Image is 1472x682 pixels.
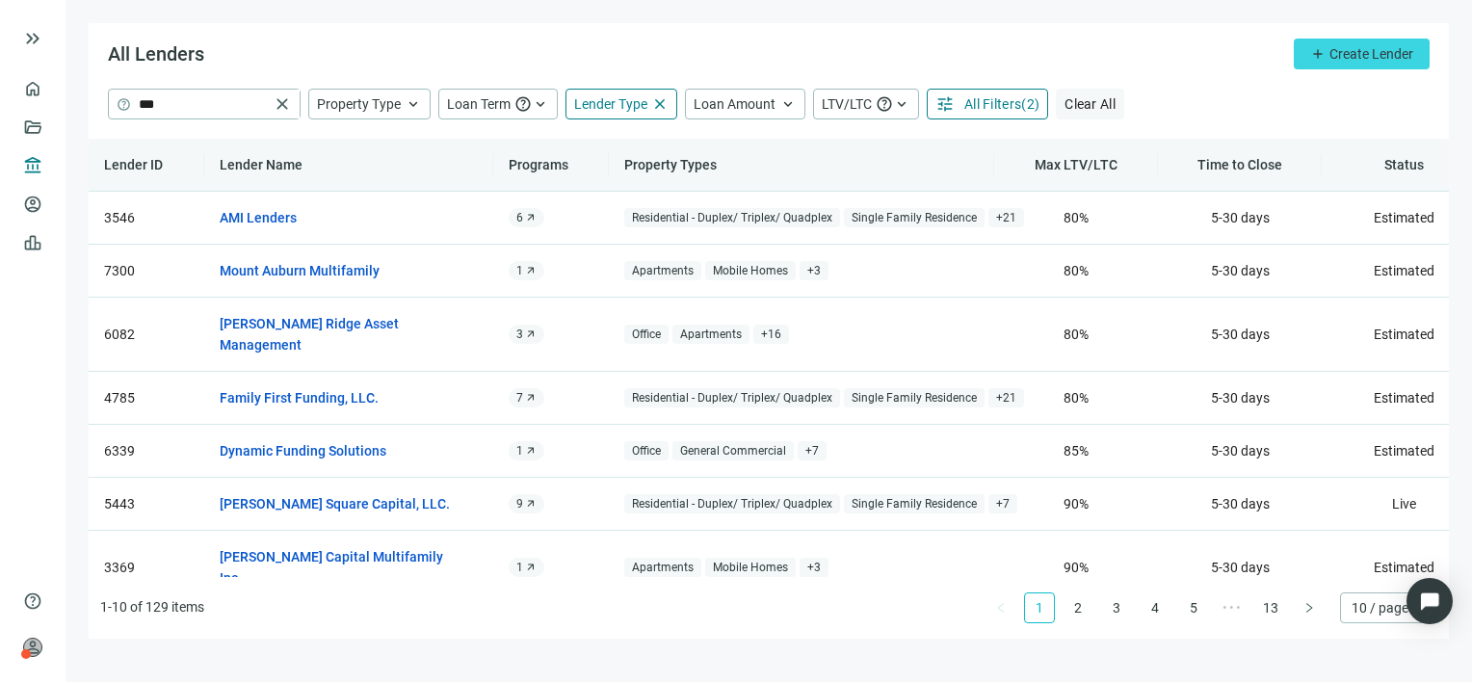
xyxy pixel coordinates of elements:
button: left [986,592,1016,623]
span: Mobile Homes [705,558,796,578]
span: help [117,97,131,112]
span: General Commercial [672,441,794,461]
li: 1-10 of 129 items [100,592,204,623]
span: help [876,95,893,113]
span: help [23,591,42,611]
span: All Lenders [108,42,204,66]
span: Apartments [624,558,701,578]
span: arrow_outward [525,562,537,573]
span: Property Types [624,157,717,172]
span: Loan Term [447,96,511,112]
span: 9 [516,496,523,511]
span: Clear All [1065,96,1116,112]
button: addCreate Lender [1294,39,1430,69]
span: 7 [516,390,523,406]
span: arrow_outward [525,498,537,510]
a: [PERSON_NAME] Square Capital, LLC. [220,493,450,514]
span: Apartments [624,261,701,281]
span: + 21 [988,388,1024,408]
a: 1 [1025,593,1054,622]
li: 3 [1101,592,1132,623]
a: 3 [1102,593,1131,622]
span: close [651,95,669,113]
button: Clear All [1056,89,1124,119]
span: Lender Type [574,96,647,112]
span: person [23,638,42,657]
a: 13 [1256,593,1285,622]
span: + 3 [800,261,828,281]
span: 90 % [1064,496,1089,511]
span: Office [624,441,669,461]
span: keyboard_arrow_up [405,95,422,113]
span: left [995,602,1007,614]
span: keyboard_arrow_up [779,95,797,113]
td: 5443 [89,478,204,531]
a: Dynamic Funding Solutions [220,440,386,461]
span: + 3 [800,558,828,578]
span: tune [935,94,955,114]
a: AMI Lenders [220,207,297,228]
span: Single Family Residence [844,388,985,408]
td: 5-30 days [1158,298,1322,372]
span: Programs [509,157,568,172]
span: Single Family Residence [844,494,985,514]
span: close [273,94,292,114]
td: 7300 [89,245,204,298]
span: 10 / page [1352,593,1426,622]
td: 3369 [89,531,204,605]
button: right [1294,592,1325,623]
span: 85 % [1064,443,1089,459]
span: + 7 [988,494,1017,514]
button: tuneAll Filters(2) [927,89,1048,119]
span: add [1310,46,1326,62]
span: All Filters [964,96,1021,112]
li: Next Page [1294,592,1325,623]
span: keyboard_arrow_up [532,95,549,113]
td: 5-30 days [1158,531,1322,605]
button: keyboard_double_arrow_right [21,27,44,50]
a: 4 [1141,593,1170,622]
span: 90 % [1064,560,1089,575]
span: 1 [516,263,523,278]
span: Property Type [317,96,401,112]
span: 3 [516,327,523,342]
li: 2 [1063,592,1093,623]
span: Mobile Homes [705,261,796,281]
li: Next 5 Pages [1217,592,1248,623]
li: 1 [1024,592,1055,623]
span: Loan Amount [694,96,775,112]
span: Max LTV/LTC [1035,157,1117,172]
li: 5 [1178,592,1209,623]
td: 6082 [89,298,204,372]
span: keyboard_arrow_up [893,95,910,113]
span: Estimated [1374,210,1434,225]
span: 6 [516,210,523,225]
td: 5-30 days [1158,245,1322,298]
span: 80 % [1064,263,1089,278]
a: 2 [1064,593,1092,622]
span: Residential - Duplex/ Triplex/ Quadplex [624,494,840,514]
span: LTV/LTC [822,96,872,112]
span: Estimated [1374,263,1434,278]
span: Estimated [1374,327,1434,342]
td: 5-30 days [1158,192,1322,245]
span: Live [1392,496,1416,511]
span: Residential - Duplex/ Triplex/ Quadplex [624,388,840,408]
td: 4785 [89,372,204,425]
a: 5 [1179,593,1208,622]
span: Estimated [1374,560,1434,575]
span: right [1303,602,1315,614]
span: ••• [1217,592,1248,623]
span: 80 % [1064,327,1089,342]
span: account_balance [23,156,37,175]
td: 5-30 days [1158,372,1322,425]
span: + 21 [988,208,1024,228]
td: 6339 [89,425,204,478]
span: ( 2 ) [1021,96,1039,112]
span: 1 [516,443,523,459]
a: Mount Auburn Multifamily [220,260,380,281]
span: Create Lender [1329,46,1413,62]
a: [PERSON_NAME] Capital Multifamily Inc. [220,546,459,589]
span: 80 % [1064,210,1089,225]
